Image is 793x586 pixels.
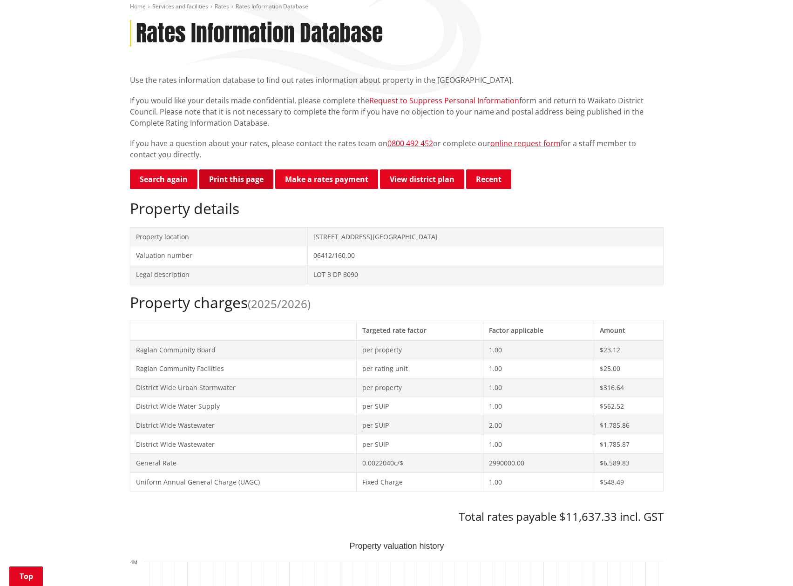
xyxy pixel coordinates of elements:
[483,397,594,416] td: 1.00
[356,340,483,359] td: per property
[215,2,229,10] a: Rates
[356,454,483,473] td: 0.0022040c/$
[483,472,594,492] td: 1.00
[483,359,594,378] td: 1.00
[130,397,356,416] td: District Wide Water Supply
[356,472,483,492] td: Fixed Charge
[130,265,308,284] td: Legal description
[594,435,663,454] td: $1,785.87
[130,510,664,524] h3: Total rates payable $11,637.33 incl. GST
[275,169,378,189] a: Make a rates payment
[130,74,664,86] p: Use the rates information database to find out rates information about property in the [GEOGRAPHI...
[130,2,146,10] a: Home
[130,416,356,435] td: District Wide Wastewater
[136,20,383,47] h1: Rates Information Database
[152,2,208,10] a: Services and facilities
[356,435,483,454] td: per SUIP
[130,138,664,160] p: If you have a question about your rates, please contact the rates team on or complete our for a s...
[356,378,483,397] td: per property
[236,2,308,10] span: Rates Information Database
[594,321,663,340] th: Amount
[130,200,664,217] h2: Property details
[490,138,561,148] a: online request form
[308,227,663,246] td: [STREET_ADDRESS][GEOGRAPHIC_DATA]
[130,95,664,128] p: If you would like your details made confidential, please complete the form and return to Waikato ...
[9,566,43,586] a: Top
[130,359,356,378] td: Raglan Community Facilities
[594,472,663,492] td: $548.49
[130,472,356,492] td: Uniform Annual General Charge (UAGC)
[483,321,594,340] th: Factor applicable
[594,340,663,359] td: $23.12
[130,169,197,189] a: Search again
[594,378,663,397] td: $316.64
[130,227,308,246] td: Property location
[483,378,594,397] td: 1.00
[594,416,663,435] td: $1,785.86
[466,169,511,189] button: Recent
[130,294,664,311] h2: Property charges
[130,559,137,565] text: 4M
[130,246,308,265] td: Valuation number
[483,340,594,359] td: 1.00
[483,435,594,454] td: 1.00
[356,321,483,340] th: Targeted rate factor
[483,416,594,435] td: 2.00
[387,138,433,148] a: 0800 492 452
[130,435,356,454] td: District Wide Wastewater
[594,359,663,378] td: $25.00
[356,397,483,416] td: per SUIP
[483,454,594,473] td: 2990000.00
[130,340,356,359] td: Raglan Community Board
[349,541,444,551] text: Property valuation history
[130,3,664,11] nav: breadcrumb
[594,454,663,473] td: $6,589.83
[130,378,356,397] td: District Wide Urban Stormwater
[369,95,519,106] a: Request to Suppress Personal Information
[356,359,483,378] td: per rating unit
[750,547,784,580] iframe: Messenger Launcher
[130,454,356,473] td: General Rate
[308,265,663,284] td: LOT 3 DP 8090
[199,169,273,189] button: Print this page
[380,169,464,189] a: View district plan
[594,397,663,416] td: $562.52
[308,246,663,265] td: 06412/160.00
[356,416,483,435] td: per SUIP
[248,296,311,311] span: (2025/2026)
